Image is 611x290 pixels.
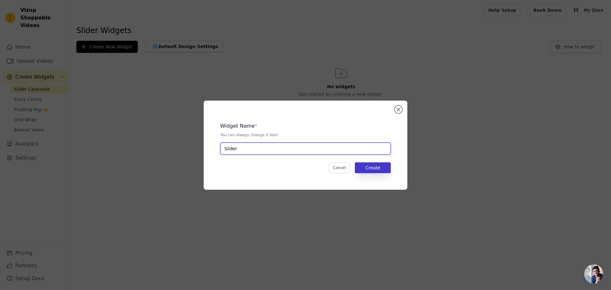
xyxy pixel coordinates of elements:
p: You can always change it later [220,132,391,138]
button: Close modal [395,106,402,113]
button: Create [355,162,391,173]
button: Cancel [329,162,350,173]
legend: Widget Name [220,122,255,130]
div: Open chat [584,265,603,284]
